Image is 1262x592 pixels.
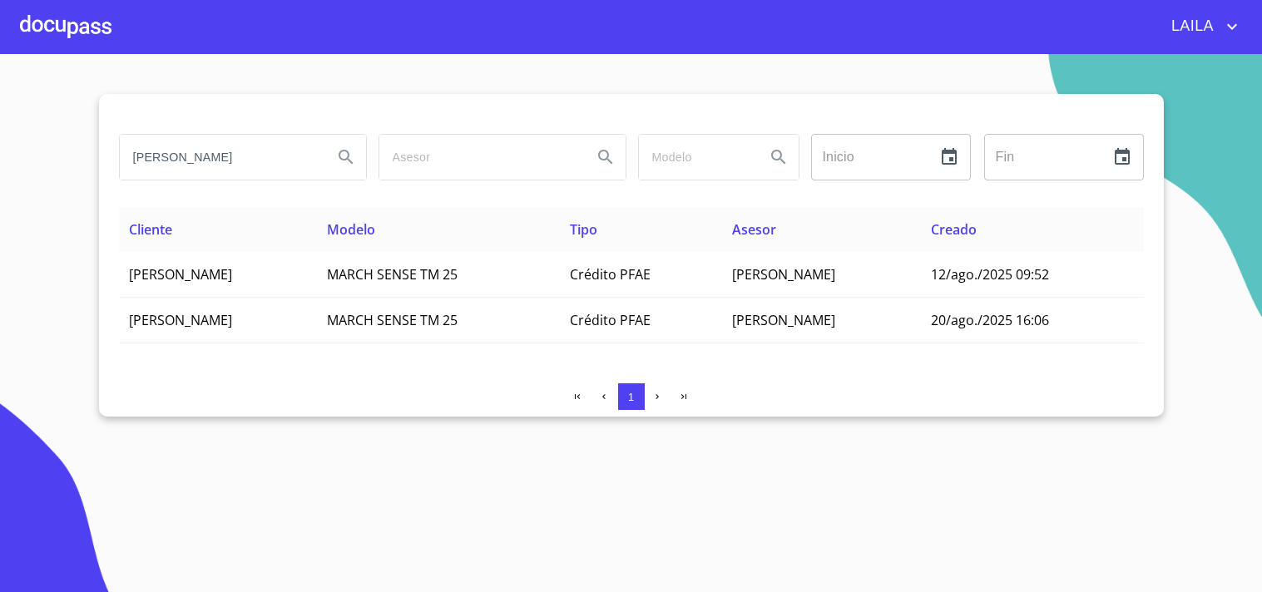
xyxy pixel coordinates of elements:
[129,311,232,329] span: [PERSON_NAME]
[327,265,458,284] span: MARCH SENSE TM 25
[129,265,232,284] span: [PERSON_NAME]
[732,311,835,329] span: [PERSON_NAME]
[120,135,319,180] input: search
[759,137,799,177] button: Search
[326,137,366,177] button: Search
[1159,13,1242,40] button: account of current user
[1159,13,1222,40] span: LAILA
[931,265,1049,284] span: 12/ago./2025 09:52
[732,220,776,239] span: Asesor
[129,220,172,239] span: Cliente
[570,265,651,284] span: Crédito PFAE
[931,311,1049,329] span: 20/ago./2025 16:06
[327,220,375,239] span: Modelo
[639,135,752,180] input: search
[327,311,458,329] span: MARCH SENSE TM 25
[570,311,651,329] span: Crédito PFAE
[586,137,626,177] button: Search
[379,135,579,180] input: search
[570,220,597,239] span: Tipo
[618,383,645,410] button: 1
[732,265,835,284] span: [PERSON_NAME]
[931,220,977,239] span: Creado
[628,391,634,403] span: 1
